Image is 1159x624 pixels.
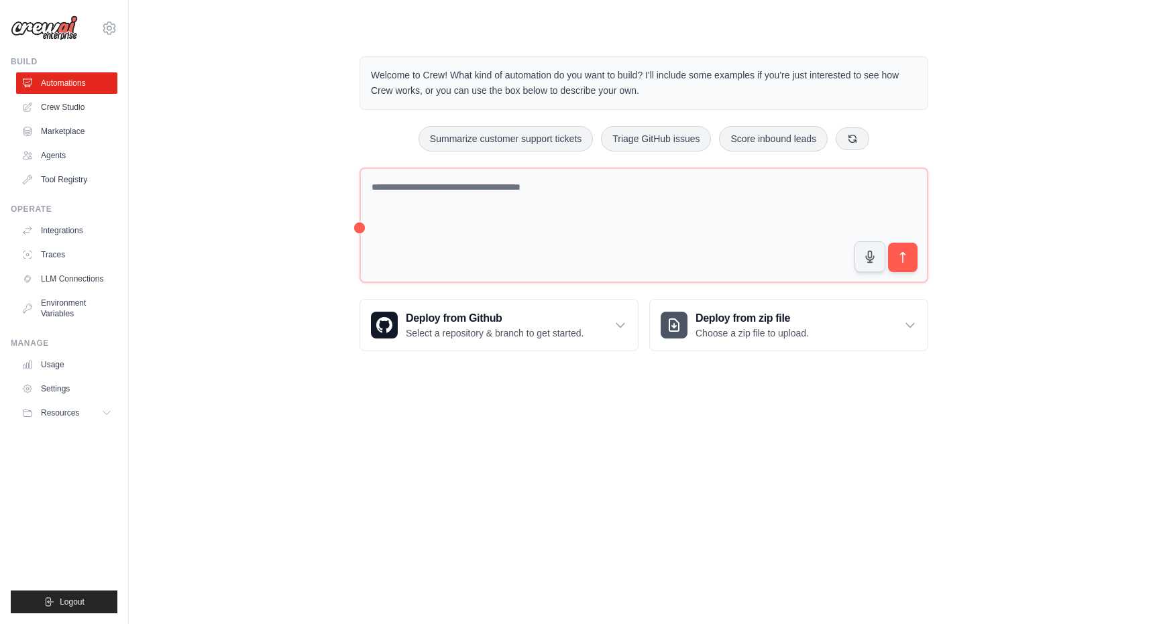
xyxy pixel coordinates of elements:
[16,145,117,166] a: Agents
[419,126,593,151] button: Summarize customer support tickets
[696,326,809,340] p: Choose a zip file to upload.
[11,204,117,214] div: Operate
[371,68,917,99] p: Welcome to Crew! What kind of automation do you want to build? I'll include some examples if you'...
[696,310,809,326] h3: Deploy from zip file
[16,354,117,375] a: Usage
[16,97,117,118] a: Crew Studio
[16,268,117,290] a: LLM Connections
[16,220,117,241] a: Integrations
[11,338,117,349] div: Manage
[406,310,584,326] h3: Deploy from Github
[11,590,117,613] button: Logout
[11,56,117,67] div: Build
[60,597,85,607] span: Logout
[601,126,711,151] button: Triage GitHub issues
[16,169,117,190] a: Tool Registry
[16,121,117,142] a: Marketplace
[406,326,584,340] p: Select a repository & branch to get started.
[11,15,78,41] img: Logo
[16,402,117,424] button: Resources
[16,378,117,399] a: Settings
[16,244,117,265] a: Traces
[16,72,117,94] a: Automations
[719,126,828,151] button: Score inbound leads
[41,408,79,418] span: Resources
[16,292,117,324] a: Environment Variables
